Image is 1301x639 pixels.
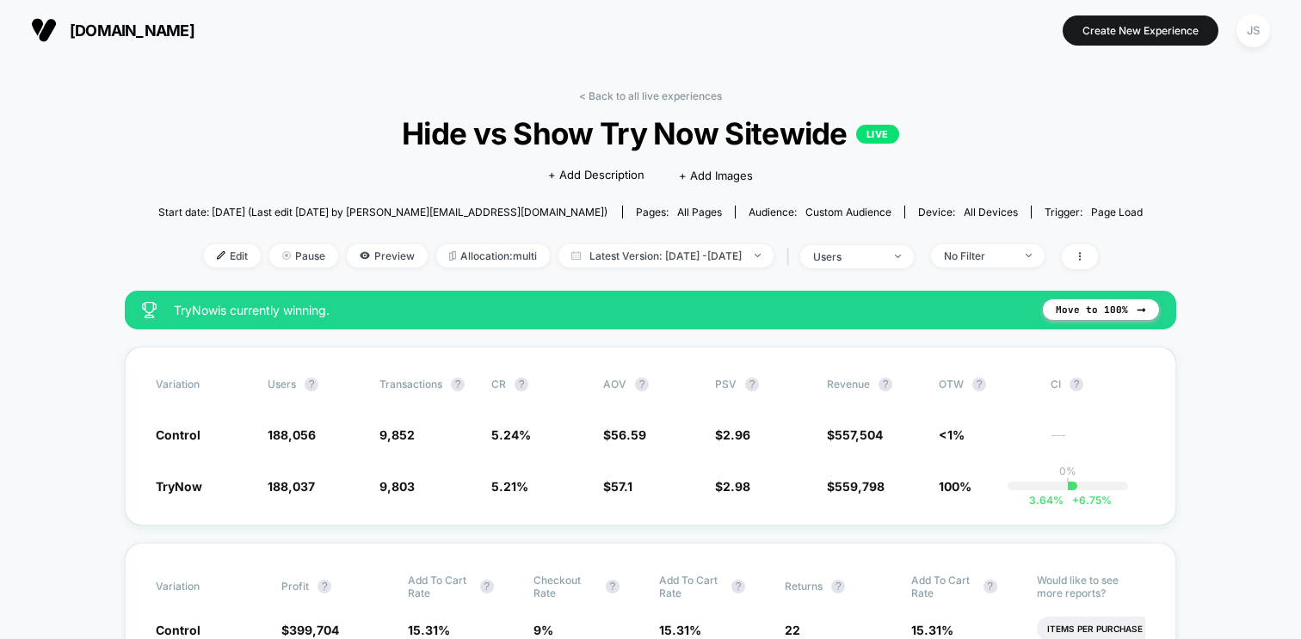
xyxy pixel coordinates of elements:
span: Add To Cart Rate [408,574,472,599]
button: ? [972,378,986,391]
span: $ [827,427,883,442]
span: Preview [347,244,428,267]
span: Pause [269,244,338,267]
span: PSV [715,378,737,390]
span: 15.31 % [659,623,701,637]
span: <1% [939,427,965,442]
p: Would like to see more reports? [1037,574,1145,599]
button: ? [305,378,318,391]
span: 559,798 [835,479,885,494]
p: 0% [1059,464,1076,477]
img: edit [217,251,225,260]
img: end [282,251,291,260]
button: ? [606,580,620,593]
button: [DOMAIN_NAME] [26,16,200,44]
span: $ [715,427,750,442]
span: 3.64 % [1029,494,1064,507]
button: ? [451,378,465,391]
span: 399,704 [289,623,339,637]
span: users [268,378,296,390]
span: Edit [204,244,261,267]
span: Returns [785,580,823,593]
span: Control [156,427,200,442]
div: Pages: [636,206,722,218]
button: ? [831,580,845,593]
span: Variation [156,378,250,391]
span: CR [491,378,506,390]
img: end [895,255,901,258]
span: Device: [904,206,1031,218]
span: 6.75 % [1064,494,1112,507]
span: 2.98 [723,479,750,494]
a: < Back to all live experiences [579,89,722,102]
span: Revenue [827,378,870,390]
span: 15.31 % [911,623,953,637]
div: Audience: [749,206,891,218]
span: [DOMAIN_NAME] [70,22,194,40]
span: 5.24 % [491,427,531,442]
span: 22 [785,623,800,637]
button: ? [983,580,997,593]
span: Add To Cart Rate [659,574,723,599]
span: $ [603,479,632,494]
span: $ [603,427,646,442]
span: Transactions [379,378,442,390]
p: LIVE [856,125,899,144]
span: $ [715,479,750,494]
span: --- [1051,430,1145,443]
img: end [755,254,761,257]
button: ? [318,580,331,593]
span: OTW [939,378,1033,391]
span: 188,056 [268,427,316,442]
span: Profit [281,580,309,593]
span: Hide vs Show Try Now Sitewide [207,115,1094,151]
span: 57.1 [611,479,632,494]
img: success_star [142,302,157,318]
img: Visually logo [31,17,57,43]
span: 5.21 % [491,479,528,494]
button: ? [879,378,892,391]
span: $ [827,479,885,494]
button: ? [731,580,745,593]
button: JS [1231,13,1275,48]
span: + Add Images [679,169,753,182]
span: + Add Description [548,167,644,184]
span: 188,037 [268,479,315,494]
span: Allocation: multi [436,244,550,267]
span: 100% [939,479,971,494]
span: all devices [964,206,1018,218]
span: Custom Audience [805,206,891,218]
span: Variation [156,574,250,599]
img: calendar [571,251,581,260]
button: Move to 100% [1043,299,1159,320]
img: end [1026,254,1032,257]
span: | [782,244,800,269]
span: 56.59 [611,427,646,442]
div: Trigger: [1045,206,1143,218]
span: Page Load [1091,206,1143,218]
span: 15.31 % [408,623,450,637]
span: TryNow is currently winning. [174,303,1026,317]
span: 9,852 [379,427,415,442]
span: Add To Cart Rate [911,574,975,599]
button: ? [1070,378,1083,391]
span: Checkout Rate [533,574,597,599]
span: TryNow [156,479,202,494]
span: 2.96 [723,427,750,442]
span: 9 % [533,623,553,637]
img: rebalance [449,251,456,261]
span: Latest Version: [DATE] - [DATE] [558,244,774,267]
div: No Filter [944,249,1013,262]
div: JS [1236,14,1270,47]
div: users [813,250,882,263]
span: Start date: [DATE] (Last edit [DATE] by [PERSON_NAME][EMAIL_ADDRESS][DOMAIN_NAME]) [158,206,607,218]
button: ? [635,378,649,391]
span: + [1072,494,1079,507]
button: ? [480,580,494,593]
span: Control [156,623,200,637]
button: Create New Experience [1063,15,1218,46]
button: ? [745,378,759,391]
button: ? [515,378,528,391]
span: CI [1051,378,1145,391]
span: AOV [603,378,626,390]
